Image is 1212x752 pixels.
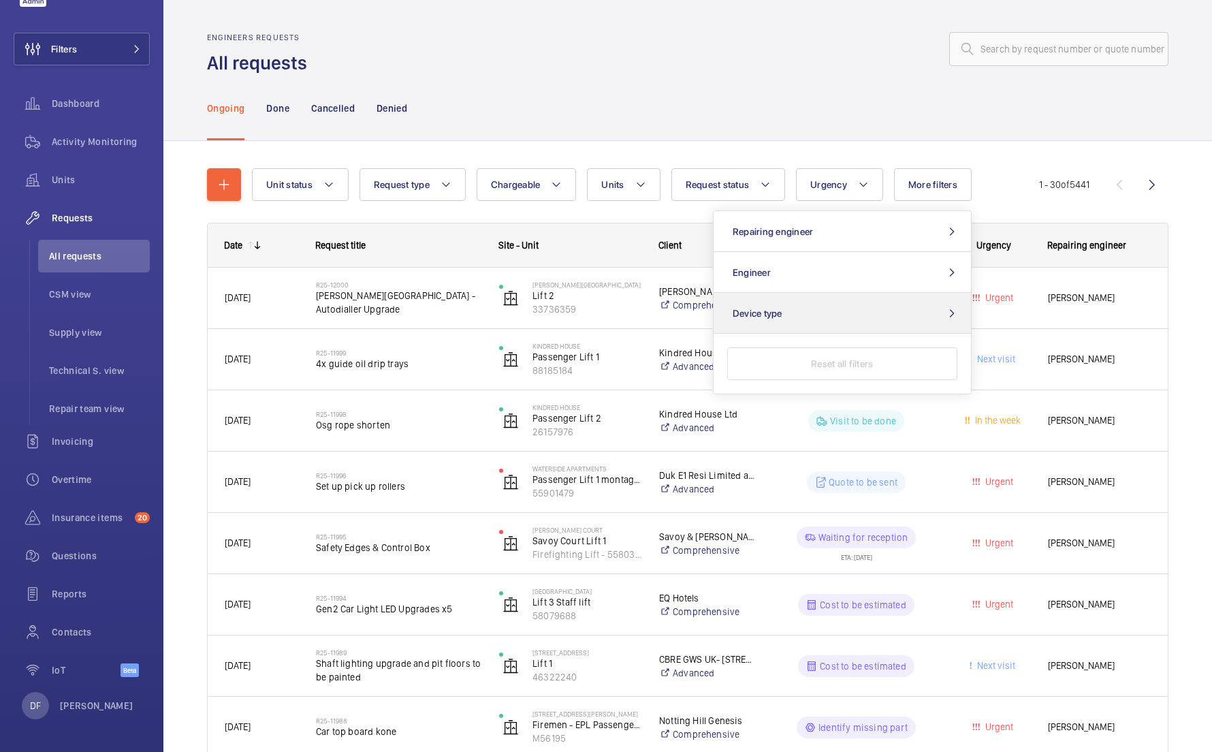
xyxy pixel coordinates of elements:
[532,473,641,486] p: Passenger Lift 1 montague
[659,544,756,557] a: Comprehensive
[841,548,872,561] div: ETA: [DATE]
[686,179,750,190] span: Request status
[374,179,430,190] span: Request type
[1048,413,1151,428] span: [PERSON_NAME]
[532,342,641,350] p: Kindred House
[316,410,481,418] h2: R25-11998
[532,657,641,670] p: Lift 1
[1048,597,1151,612] span: [PERSON_NAME]
[30,699,41,712] p: DF
[316,725,481,738] span: Car top board kone
[52,587,150,601] span: Reports
[52,135,150,148] span: Activity Monitoring
[532,732,641,745] p: M56195
[818,721,908,734] p: Identify missing part
[316,289,481,316] span: [PERSON_NAME][GEOGRAPHIC_DATA] - Autodialler Upgrade
[532,526,641,534] p: [PERSON_NAME] Court
[52,549,150,563] span: Questions
[796,168,883,201] button: Urgency
[491,179,541,190] span: Chargeable
[532,281,641,289] p: [PERSON_NAME][GEOGRAPHIC_DATA]
[532,595,641,609] p: Lift 3 Staff lift
[714,293,971,334] button: Device type
[1047,240,1126,251] span: Repairing engineer
[894,168,972,201] button: More filters
[503,351,519,368] img: elevator.svg
[52,97,150,110] span: Dashboard
[733,226,814,237] span: Repairing engineer
[532,425,641,439] p: 26157976
[974,660,1015,671] span: Next visit
[477,168,577,201] button: Chargeable
[659,421,756,435] a: Advanced
[121,663,139,677] span: Beta
[316,657,481,684] span: Shaft lighting upgrade and pit floors to be painted
[503,290,519,307] img: elevator.svg
[908,179,957,190] span: More filters
[972,415,1021,426] span: In the week
[659,482,756,496] a: Advanced
[498,240,539,251] span: Site - Unit
[949,32,1168,66] input: Search by request number or quote number
[659,653,756,666] p: CBRE GWS UK- [STREET_ADDRESS]
[532,411,641,425] p: Passenger Lift 2
[503,413,519,429] img: elevator.svg
[207,50,315,76] h1: All requests
[14,33,150,65] button: Filters
[532,534,641,548] p: Savoy Court Lift 1
[983,721,1013,732] span: Urgent
[316,349,481,357] h2: R25-11999
[671,168,786,201] button: Request status
[225,660,251,671] span: [DATE]
[532,718,641,732] p: Firemen - EPL Passenger Lift No 3
[714,211,971,252] button: Repairing engineer
[52,663,121,677] span: IoT
[601,179,624,190] span: Units
[974,354,1015,364] span: Next visit
[52,435,150,448] span: Invoicing
[315,240,366,251] span: Request title
[733,267,771,278] span: Engineer
[532,364,641,377] p: 88185184
[714,252,971,293] button: Engineer
[983,537,1013,548] span: Urgent
[659,591,756,605] p: EQ Hotels
[727,347,957,380] button: Reset all filters
[532,465,641,473] p: Waterside Apartments
[532,289,641,302] p: Lift 2
[659,605,756,618] a: Comprehensive
[60,699,133,712] p: [PERSON_NAME]
[659,285,756,298] p: [PERSON_NAME][GEOGRAPHIC_DATA]
[207,101,244,115] p: Ongoing
[316,533,481,541] h2: R25-11995
[224,240,242,251] div: Date
[810,179,847,190] span: Urgency
[658,240,682,251] span: Client
[830,414,896,428] p: Visit to be done
[225,599,251,610] span: [DATE]
[659,530,756,544] p: Savoy & [PERSON_NAME] Court
[225,476,251,487] span: [DATE]
[316,648,481,657] h2: R25-11989
[52,473,150,486] span: Overtime
[983,476,1013,487] span: Urgent
[532,302,641,316] p: 33736359
[976,240,1011,251] span: Urgency
[659,360,756,373] a: Advanced
[659,346,756,360] p: Kindred House Ltd
[52,511,129,524] span: Insurance items
[532,609,641,623] p: 58079688
[1048,474,1151,490] span: [PERSON_NAME]
[659,714,756,727] p: Notting Hill Genesis
[532,587,641,595] p: [GEOGRAPHIC_DATA]
[503,597,519,613] img: elevator.svg
[1039,180,1089,189] span: 1 - 30 5441
[532,670,641,684] p: 46322240
[225,415,251,426] span: [DATE]
[1048,719,1151,735] span: [PERSON_NAME]
[532,403,641,411] p: Kindred House
[659,727,756,741] a: Comprehensive
[266,179,313,190] span: Unit status
[1048,535,1151,551] span: [PERSON_NAME]
[316,480,481,493] span: Set up pick up rollers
